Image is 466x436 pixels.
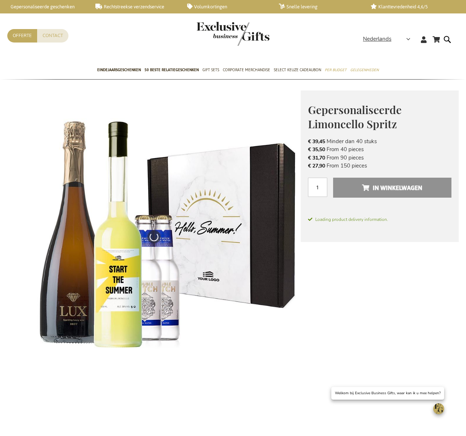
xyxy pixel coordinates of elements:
span: Gift Sets [202,66,219,74]
li: From 150 pieces [308,162,451,170]
a: store logo [197,22,233,46]
a: Personalised Limoncello Spritz [139,386,171,421]
a: Rechtstreekse verzendservice [95,4,175,10]
a: Gepersonaliseerde geschenken [4,4,84,10]
a: Personalised Limoncello Spritz [212,386,244,421]
a: Gift Sets [202,61,219,80]
img: Exclusive Business gifts logo [197,22,269,46]
li: Minder dan 40 stuks [308,137,451,145]
span: Gelegenheden [350,66,379,74]
span: € 27,90 [308,162,325,169]
span: Select Keuze Cadeaubon [274,66,321,74]
a: Personalised Limoncello Spritz [175,386,207,421]
a: 50 beste relatiegeschenken [145,61,199,80]
span: Gepersonaliseerde Limoncello Spritz [308,102,402,131]
span: € 35,50 [308,146,325,153]
li: From 40 pieces [308,145,451,153]
a: Snelle levering [279,4,359,10]
li: From 90 pieces [308,154,451,162]
input: Aantal [308,178,327,197]
span: Eindejaarsgeschenken [97,66,141,74]
a: Offerte [7,29,37,43]
span: € 31,70 [308,154,325,161]
a: Contact [37,29,68,43]
span: Nederlands [363,35,391,43]
a: Personalised Limoncello Spritz [248,386,280,421]
a: Personalised Limoncello Spritz [66,386,98,421]
a: Klanttevredenheid 4,6/5 [371,4,451,10]
span: Corporate Merchandise [223,66,270,74]
span: € 39,45 [308,138,325,145]
a: Select Keuze Cadeaubon [274,61,321,80]
img: Personalised Limoncello Spritz [7,90,301,383]
a: Eindejaarsgeschenken [97,61,141,80]
span: Per Budget [325,66,347,74]
span: Loading product delivery information. [308,216,451,223]
a: Volumkortingen [187,4,267,10]
a: Personalised Limoncello Spritz [102,386,134,421]
a: Per Budget [325,61,347,80]
span: 50 beste relatiegeschenken [145,66,199,74]
a: Corporate Merchandise [223,61,270,80]
a: Gelegenheden [350,61,379,80]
